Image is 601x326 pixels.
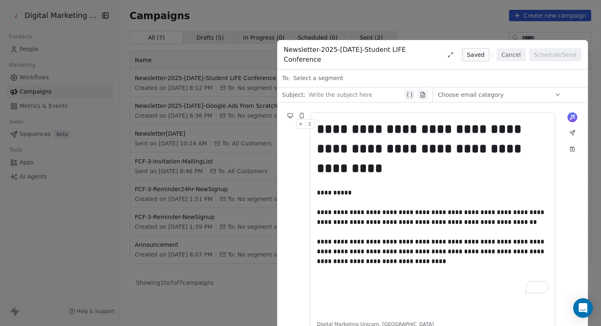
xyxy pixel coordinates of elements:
span: To: [282,74,290,82]
span: Subject: [282,91,305,101]
button: Schedule/Send [529,48,581,61]
span: Newsletter-2025-[DATE]-Student LIFE Conference [284,45,439,65]
div: Open Intercom Messenger [573,298,593,318]
span: Choose email category [438,91,504,99]
span: Select a segment [293,74,343,82]
div: To enrich screen reader interactions, please activate Accessibility in Grammarly extension settings [317,119,548,313]
button: Cancel [496,48,525,61]
button: Saved [462,48,489,61]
